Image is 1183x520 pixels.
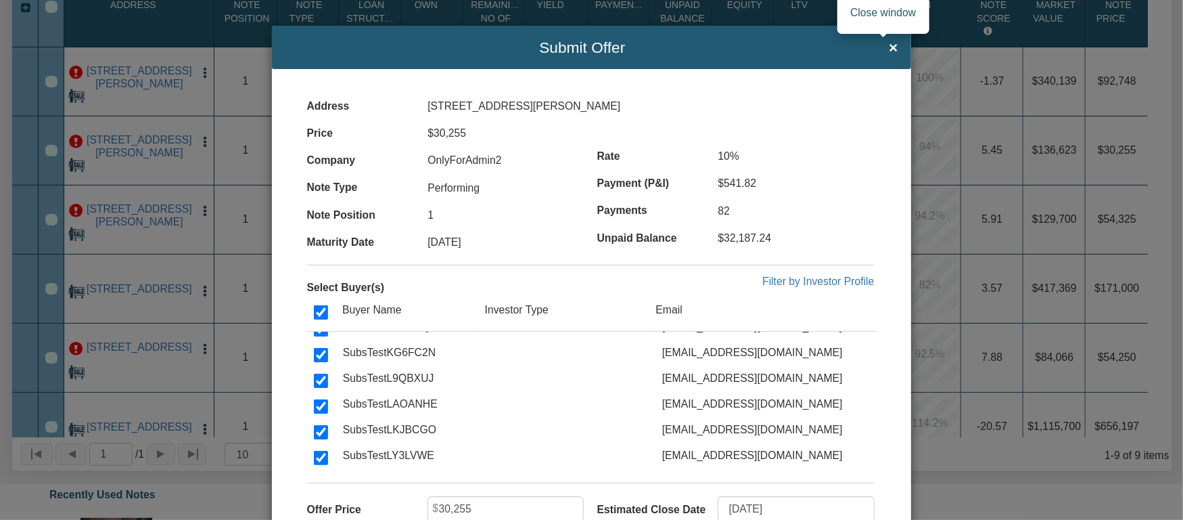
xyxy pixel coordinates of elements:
[285,39,880,56] span: Submit Offer
[307,274,385,295] label: Select Buyer(s)
[655,469,887,495] td: [EMAIL_ADDRESS][DOMAIN_NAME]
[335,393,481,418] td: SubsTestLAOANHE
[649,295,877,331] td: Email
[307,496,428,517] label: Offer Price
[427,147,597,174] div: OnlyForAdmin2
[307,202,428,223] label: Note Position
[478,295,649,331] td: Investor Type
[335,367,481,393] td: SubsTestL9QBXUJ
[718,225,887,252] div: $32,187.24
[718,143,887,170] div: 10%
[655,367,887,393] td: [EMAIL_ADDRESS][DOMAIN_NAME]
[335,469,481,495] td: SubsTestMJ1ZZKU
[655,443,887,469] td: [EMAIL_ADDRESS][DOMAIN_NAME]
[307,93,428,114] label: Address
[427,120,597,147] div: $30,255
[335,443,481,469] td: SubsTestLY3LVWE
[307,120,428,141] label: Price
[655,393,887,418] td: [EMAIL_ADDRESS][DOMAIN_NAME]
[427,202,597,229] div: 1
[335,418,481,444] td: SubsTestLKJBCGO
[718,198,887,225] div: 82
[307,147,428,168] label: Company
[307,175,428,196] label: Note Type
[597,170,718,191] label: Payment (P&I)
[762,276,874,287] a: Filter by Investor Profile
[335,341,481,367] td: SubsTestKG6FC2N
[597,198,718,219] label: Payments
[427,93,887,120] div: [STREET_ADDRESS][PERSON_NAME]
[427,175,597,202] div: Performing
[718,170,887,197] div: $541.82
[335,295,478,331] td: Buyer Name
[889,39,898,56] span: ×
[597,143,718,164] label: Rate
[655,341,887,367] td: [EMAIL_ADDRESS][DOMAIN_NAME]
[597,496,718,517] label: Estimated Close Date
[307,229,428,250] label: Maturity Date
[427,229,597,256] div: [DATE]
[597,225,718,246] label: Unpaid Balance
[655,418,887,444] td: [EMAIL_ADDRESS][DOMAIN_NAME]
